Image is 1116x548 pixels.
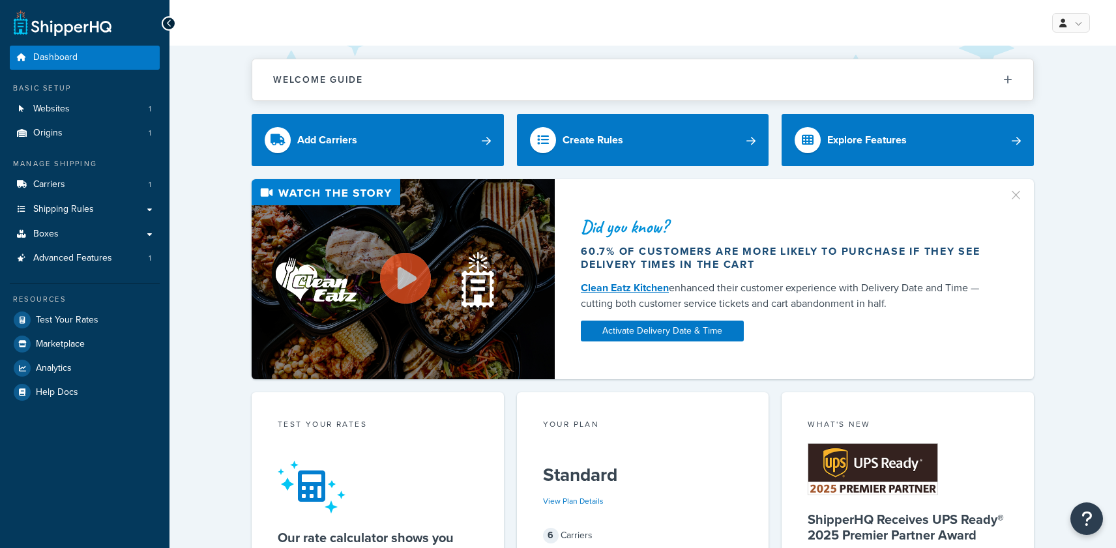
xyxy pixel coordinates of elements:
a: Marketplace [10,332,160,356]
span: Test Your Rates [36,315,98,326]
div: Manage Shipping [10,158,160,169]
a: Advanced Features1 [10,246,160,270]
a: Add Carriers [252,114,504,166]
span: Marketplace [36,339,85,350]
span: 1 [149,179,151,190]
div: Carriers [543,526,743,545]
button: Welcome Guide [252,59,1033,100]
span: 1 [149,128,151,139]
div: Basic Setup [10,83,160,94]
span: Shipping Rules [33,204,94,215]
img: Video thumbnail [252,179,555,379]
div: Explore Features [827,131,907,149]
span: Analytics [36,363,72,374]
a: Activate Delivery Date & Time [581,321,744,341]
a: Origins1 [10,121,160,145]
a: Explore Features [782,114,1034,166]
a: Carriers1 [10,173,160,197]
button: Open Resource Center [1070,502,1103,535]
h5: ShipperHQ Receives UPS Ready® 2025 Premier Partner Award [808,512,1008,543]
a: Create Rules [517,114,769,166]
span: Dashboard [33,52,78,63]
h2: Welcome Guide [273,75,363,85]
div: Create Rules [563,131,623,149]
span: Origins [33,128,63,139]
span: 1 [149,104,151,115]
a: View Plan Details [543,495,604,507]
div: Test your rates [278,418,478,433]
div: What's New [808,418,1008,433]
span: 6 [543,528,559,543]
a: Dashboard [10,46,160,70]
a: Help Docs [10,381,160,404]
span: Help Docs [36,387,78,398]
span: Advanced Features [33,253,112,264]
div: Did you know? [581,218,993,236]
span: Boxes [33,229,59,240]
li: Carriers [10,173,160,197]
li: Websites [10,97,160,121]
div: Resources [10,294,160,305]
span: Websites [33,104,70,115]
div: Add Carriers [297,131,357,149]
div: 60.7% of customers are more likely to purchase if they see delivery times in the cart [581,245,993,271]
a: Shipping Rules [10,197,160,222]
li: Origins [10,121,160,145]
span: 1 [149,253,151,264]
li: Advanced Features [10,246,160,270]
a: Boxes [10,222,160,246]
h5: Standard [543,465,743,485]
a: Analytics [10,356,160,380]
a: Clean Eatz Kitchen [581,280,669,295]
div: Your Plan [543,418,743,433]
div: enhanced their customer experience with Delivery Date and Time — cutting both customer service ti... [581,280,993,311]
a: Test Your Rates [10,308,160,332]
span: Carriers [33,179,65,190]
a: Websites1 [10,97,160,121]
